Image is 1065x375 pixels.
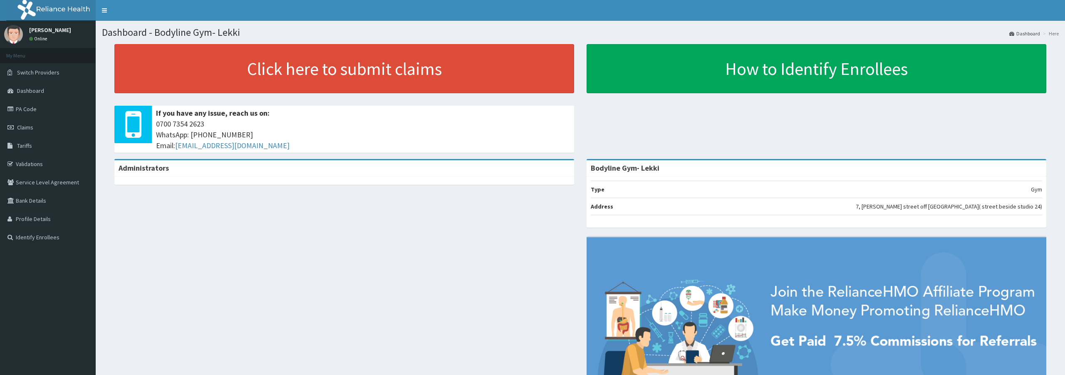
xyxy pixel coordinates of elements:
[591,186,604,193] b: Type
[156,108,270,118] b: If you have any issue, reach us on:
[591,203,613,210] b: Address
[29,36,49,42] a: Online
[587,44,1046,93] a: How to Identify Enrollees
[1009,30,1040,37] a: Dashboard
[17,142,32,149] span: Tariffs
[114,44,574,93] a: Click here to submit claims
[102,27,1059,38] h1: Dashboard - Bodyline Gym- Lekki
[4,25,23,44] img: User Image
[17,87,44,94] span: Dashboard
[17,124,33,131] span: Claims
[17,69,59,76] span: Switch Providers
[856,202,1042,211] p: 7, [PERSON_NAME] street off [GEOGRAPHIC_DATA]( street beside studio 24)
[119,163,169,173] b: Administrators
[1031,185,1042,194] p: Gym
[156,119,570,151] span: 0700 7354 2623 WhatsApp: [PHONE_NUMBER] Email:
[29,27,71,33] p: [PERSON_NAME]
[1041,30,1059,37] li: Here
[175,141,290,150] a: [EMAIL_ADDRESS][DOMAIN_NAME]
[591,163,659,173] strong: Bodyline Gym- Lekki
